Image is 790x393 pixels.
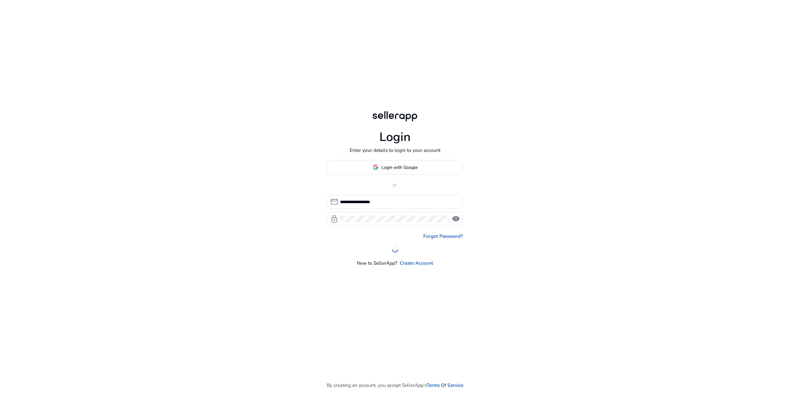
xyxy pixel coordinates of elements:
span: lock [330,215,338,223]
button: Login with Google [327,160,463,174]
p: New to SellerApp? [357,259,397,267]
p: Enter your details to login to your account [350,147,440,154]
p: or [327,181,463,188]
span: Login with Google [382,164,417,171]
a: Create Account [400,259,433,267]
img: google-logo.svg [373,164,378,170]
a: Forgot Password? [423,233,463,240]
a: Terms Of Service [427,382,463,389]
h1: Login [379,130,411,145]
span: visibility [452,215,460,223]
span: mail [330,198,338,206]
